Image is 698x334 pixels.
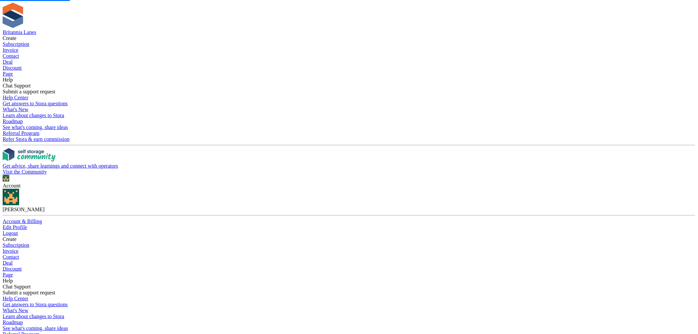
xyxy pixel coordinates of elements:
div: See what's coming, share ideas [3,325,695,331]
a: Get advice, share learnings and connect with operators Visit the Community [3,148,695,175]
a: Logout [3,230,695,236]
a: Roadmap See what's coming, share ideas [3,319,695,331]
span: Roadmap [3,118,23,124]
div: [PERSON_NAME] [3,207,695,213]
span: What's New [3,308,28,313]
a: Deal [3,59,695,65]
span: Account [3,183,20,188]
div: Get answers to Stora questions [3,101,695,107]
div: Learn about changes to Stora [3,113,695,118]
div: Learn about changes to Stora [3,314,695,319]
div: Get advice, share learnings and connect with operators [3,163,695,169]
img: Nathan Kellow [3,189,19,205]
img: stora-icon-8386f47178a22dfd0bd8f6a31ec36ba5ce8667c1dd55bd0f319d3a0aa187defe.svg [3,3,23,28]
div: See what's coming, share ideas [3,124,695,130]
a: Contact [3,53,695,59]
span: Create [3,236,16,242]
a: Page [3,71,695,77]
a: Help Center Get answers to Stora questions [3,95,695,107]
span: Roadmap [3,319,23,325]
span: Help Center [3,95,28,100]
img: community-logo-e120dcb29bea30313fccf008a00513ea5fe9ad107b9d62852cae38739ed8438e.svg [3,148,55,162]
span: Help [3,278,13,284]
span: Referral Program [3,130,40,136]
a: Edit Profile [3,224,695,230]
span: Chat Support [3,284,31,289]
a: What's New Learn about changes to Stora [3,107,695,118]
span: What's New [3,107,28,112]
span: Chat Support [3,83,31,88]
a: Help Center Get answers to Stora questions [3,296,695,308]
a: Roadmap See what's coming, share ideas [3,118,695,130]
a: Referral Program Refer Stora & earn commission [3,130,695,142]
a: Account & Billing [3,218,695,224]
div: Submit a support request [3,89,695,95]
a: Deal [3,260,695,266]
span: Help [3,77,13,83]
span: Help Center [3,296,28,301]
a: Discount [3,266,695,272]
a: Discount [3,65,695,71]
a: Page [3,272,695,278]
div: Get answers to Stora questions [3,302,695,308]
a: What's New Learn about changes to Stora [3,308,695,319]
div: Submit a support request [3,290,695,296]
a: Invoice [3,47,695,53]
a: Contact [3,254,695,260]
span: Create [3,35,16,41]
a: Invoice [3,248,695,254]
div: Refer Stora & earn commission [3,136,695,142]
span: Visit the Community [3,169,47,175]
img: Nathan Kellow [3,175,9,182]
a: Britannia Lanes [3,29,36,35]
a: Subscription [3,41,695,47]
a: Subscription [3,242,695,248]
